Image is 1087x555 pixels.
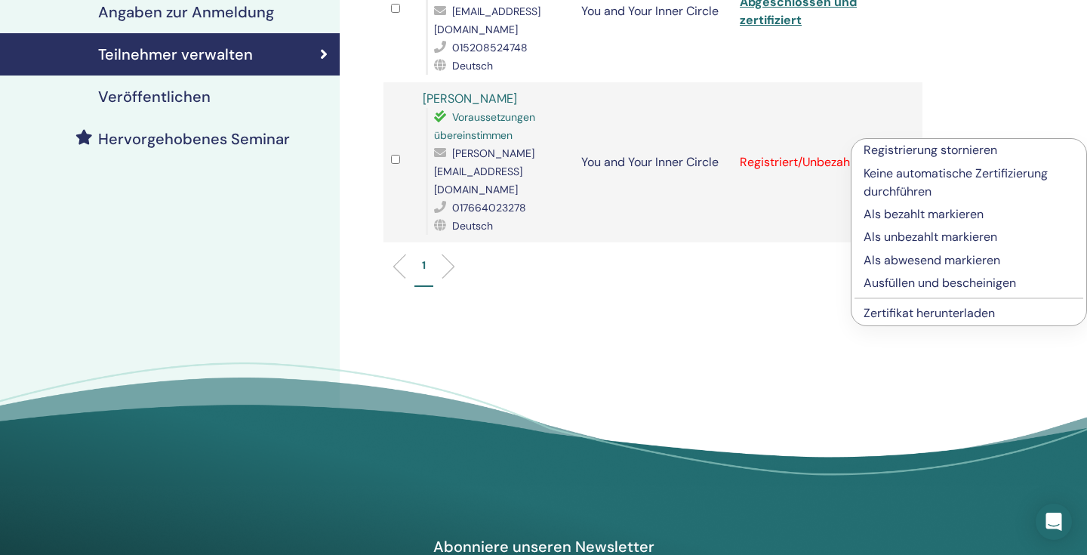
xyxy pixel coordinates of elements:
[98,88,211,106] h4: Veröffentlichen
[864,251,1074,270] p: Als abwesend markieren
[98,130,290,148] h4: Hervorgehobenes Seminar
[98,45,253,63] h4: Teilnehmer verwalten
[864,165,1074,201] p: Keine automatische Zertifizierung durchführen
[452,201,526,214] span: 017664023278
[434,146,534,196] span: [PERSON_NAME][EMAIL_ADDRESS][DOMAIN_NAME]
[1036,504,1072,540] div: Open Intercom Messenger
[452,219,493,233] span: Deutsch
[452,59,493,72] span: Deutsch
[434,110,535,142] span: Voraussetzungen übereinstimmen
[452,41,528,54] span: 015208524748
[864,228,1074,246] p: Als unbezahlt markieren
[574,82,732,242] td: You and Your Inner Circle
[423,91,517,106] a: [PERSON_NAME]
[434,5,540,36] span: [EMAIL_ADDRESS][DOMAIN_NAME]
[864,205,1074,224] p: Als bezahlt markieren
[422,257,426,273] p: 1
[864,274,1074,292] p: Ausfüllen und bescheinigen
[864,305,995,321] a: Zertifikat herunterladen
[98,3,274,21] h4: Angaben zur Anmeldung
[864,141,1074,159] p: Registrierung stornieren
